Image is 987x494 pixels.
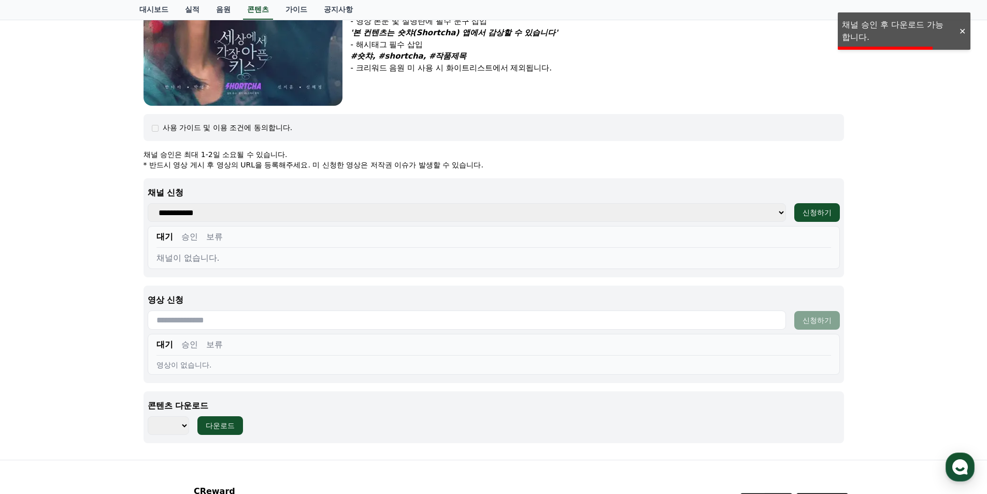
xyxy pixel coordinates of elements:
[148,294,840,306] p: 영상 신청
[206,420,235,431] div: 다운로드
[351,28,558,37] em: '본 컨텐츠는 숏챠(Shortcha) 앱에서 감상할 수 있습니다'
[351,16,844,27] p: - 영상 본문 및 설명란에 필수 문구 삽입
[160,344,173,352] span: 설정
[794,203,840,222] button: 신청하기
[803,207,832,218] div: 신청하기
[144,149,844,160] p: 채널 승인은 최대 1-2일 소요될 수 있습니다.
[803,315,832,326] div: 신청하기
[351,62,844,74] p: - 크리워드 음원 미 사용 시 화이트리스트에서 제외됩니다.
[206,338,223,351] button: 보류
[181,338,198,351] button: 승인
[148,400,840,412] p: 콘텐츠 다운로드
[351,51,467,61] em: #숏챠, #shortcha, #작품제목
[206,231,223,243] button: 보류
[181,231,198,243] button: 승인
[197,416,243,435] button: 다운로드
[156,231,173,243] button: 대기
[156,252,831,264] div: 채널이 없습니다.
[163,122,293,133] div: 사용 가이드 및 이용 조건에 동의합니다.
[794,311,840,330] button: 신청하기
[95,345,107,353] span: 대화
[156,338,173,351] button: 대기
[148,187,840,199] p: 채널 신청
[351,39,844,51] p: - 해시태그 필수 삽입
[3,329,68,355] a: 홈
[134,329,199,355] a: 설정
[144,160,844,170] p: * 반드시 영상 게시 후 영상의 URL을 등록해주세요. 미 신청한 영상은 저작권 이슈가 발생할 수 있습니다.
[156,360,831,370] div: 영상이 없습니다.
[68,329,134,355] a: 대화
[33,344,39,352] span: 홈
